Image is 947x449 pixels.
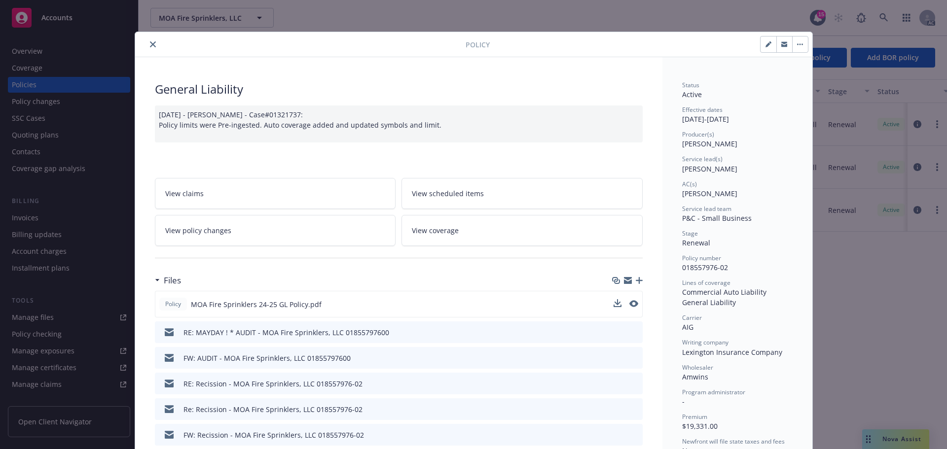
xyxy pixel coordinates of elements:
[682,322,693,332] span: AIG
[183,379,363,389] div: RE: Recission - MOA Fire Sprinklers, LLC 018557976-02
[165,188,204,199] span: View claims
[682,213,752,223] span: P&C - Small Business
[155,178,396,209] a: View claims
[682,90,702,99] span: Active
[682,388,745,396] span: Program administrator
[682,164,737,173] span: [PERSON_NAME]
[682,105,723,114] span: Effective dates
[191,299,322,310] span: MOA Fire Sprinklers 24-25 GL Policy.pdf
[682,155,723,163] span: Service lead(s)
[630,327,639,338] button: preview file
[401,215,643,246] a: View coverage
[614,353,622,363] button: download file
[682,413,707,421] span: Premium
[614,379,622,389] button: download file
[682,81,699,89] span: Status
[682,130,714,138] span: Producer(s)
[682,372,708,381] span: Amwins
[682,263,728,272] span: 018557976-02
[155,105,643,142] div: [DATE] - [PERSON_NAME] - Case#01321737: Policy limits were Pre-ingested. Auto coverage added and ...
[183,430,364,440] div: FW: Recission - MOA Fire Sprinklers, LLC 018557976-02
[147,38,159,50] button: close
[682,313,702,322] span: Carrier
[630,353,639,363] button: preview file
[682,297,793,308] div: General Liability
[682,278,730,287] span: Lines of coverage
[183,327,389,338] div: RE: MAYDAY ! * AUDIT - MOA Fire Sprinklers, LLC 01855797600
[155,215,396,246] a: View policy changes
[682,363,713,372] span: Wholesaler
[630,404,639,414] button: preview file
[682,105,793,124] div: [DATE] - [DATE]
[682,421,718,431] span: $19,331.00
[682,229,698,238] span: Stage
[682,347,782,357] span: Lexington Insurance Company
[155,81,643,98] div: General Liability
[682,180,697,188] span: AC(s)
[629,300,638,307] button: preview file
[682,287,793,297] div: Commercial Auto Liability
[682,238,710,247] span: Renewal
[165,225,231,236] span: View policy changes
[614,327,622,338] button: download file
[466,39,490,50] span: Policy
[183,353,351,363] div: FW: AUDIT - MOA Fire Sprinklers, LLC 01855797600
[614,404,622,414] button: download file
[682,254,721,262] span: Policy number
[682,139,737,148] span: [PERSON_NAME]
[682,338,728,346] span: Writing company
[412,225,459,236] span: View coverage
[682,205,731,213] span: Service lead team
[630,379,639,389] button: preview file
[682,189,737,198] span: [PERSON_NAME]
[164,274,181,287] h3: Files
[412,188,484,199] span: View scheduled items
[614,430,622,440] button: download file
[614,299,621,310] button: download file
[155,274,181,287] div: Files
[629,299,638,310] button: preview file
[682,397,685,406] span: -
[630,430,639,440] button: preview file
[682,437,785,446] span: Newfront will file state taxes and fees
[183,404,363,414] div: Re: Recission - MOA Fire Sprinklers, LLC 018557976-02
[401,178,643,209] a: View scheduled items
[163,300,183,309] span: Policy
[614,299,621,307] button: download file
